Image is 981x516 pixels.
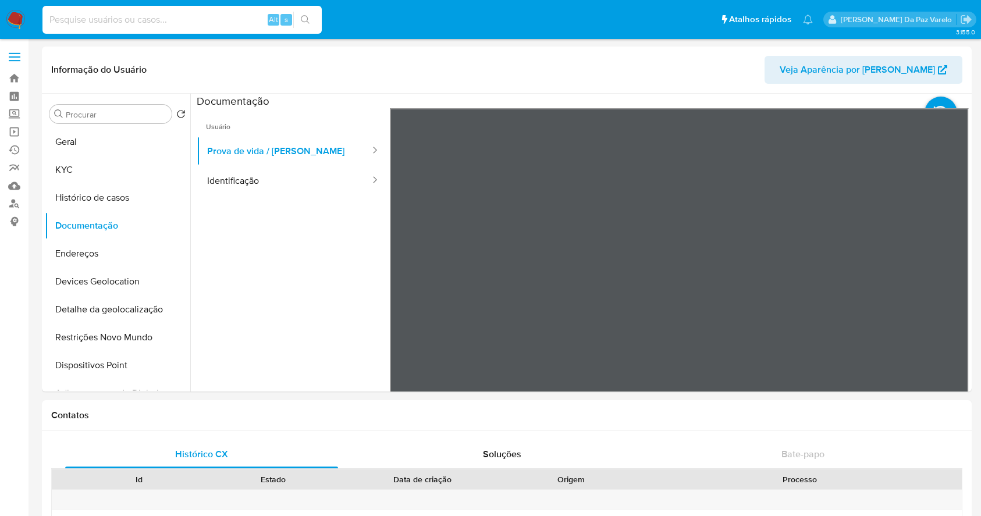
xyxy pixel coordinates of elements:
span: Veja Aparência por [PERSON_NAME] [780,56,935,84]
span: Bate-papo [781,447,824,461]
span: Soluções [483,447,521,461]
button: Devices Geolocation [45,268,190,296]
button: search-icon [293,12,317,28]
div: Processo [646,474,954,485]
div: Data de criação [349,474,496,485]
input: Pesquise usuários ou casos... [42,12,322,27]
span: Alt [269,14,278,25]
span: Histórico CX [175,447,228,461]
h1: Contatos [51,410,962,421]
button: Dispositivos Point [45,351,190,379]
button: Retornar ao pedido padrão [176,109,186,122]
button: Documentação [45,212,190,240]
button: Adiantamentos de Dinheiro [45,379,190,407]
span: Atalhos rápidos [729,13,791,26]
div: Origem [512,474,630,485]
p: patricia.varelo@mercadopago.com.br [841,14,956,25]
button: Procurar [54,109,63,119]
button: Restrições Novo Mundo [45,323,190,351]
a: Sair [960,13,972,26]
button: Histórico de casos [45,184,190,212]
button: Veja Aparência por [PERSON_NAME] [765,56,962,84]
h1: Informação do Usuário [51,64,147,76]
div: Estado [215,474,333,485]
a: Notificações [803,15,813,24]
input: Procurar [66,109,167,120]
button: Geral [45,128,190,156]
button: Endereços [45,240,190,268]
button: Detalhe da geolocalização [45,296,190,323]
div: Id [80,474,198,485]
button: KYC [45,156,190,184]
span: s [285,14,288,25]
